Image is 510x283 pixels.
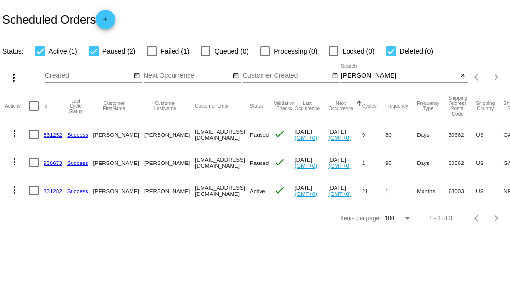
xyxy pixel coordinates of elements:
[45,72,132,80] input: Created
[93,177,144,205] mat-cell: [PERSON_NAME]
[102,45,135,57] span: Paused (2)
[459,72,466,80] mat-icon: close
[49,45,77,57] span: Active (1)
[385,149,417,177] mat-cell: 90
[476,101,495,111] button: Change sorting for ShippingCountry
[294,101,320,111] button: Change sorting for LastOccurrenceUtc
[160,45,189,57] span: Failed (1)
[144,177,195,205] mat-cell: [PERSON_NAME]
[93,149,144,177] mat-cell: [PERSON_NAME]
[9,128,20,139] mat-icon: more_vert
[144,120,195,149] mat-cell: [PERSON_NAME]
[243,72,330,80] input: Customer Created
[67,160,88,166] a: Success
[429,215,452,222] div: 1 - 3 of 3
[250,188,265,194] span: Active
[274,91,294,120] mat-header-cell: Validation Checks
[294,120,328,149] mat-cell: [DATE]
[448,149,476,177] mat-cell: 30662
[476,120,503,149] mat-cell: US
[294,134,317,141] a: (GMT+0)
[67,188,88,194] a: Success
[274,184,285,196] mat-icon: check
[328,120,362,149] mat-cell: [DATE]
[44,132,62,138] a: 831252
[467,209,487,228] button: Previous page
[274,156,285,168] mat-icon: check
[328,101,353,111] button: Change sorting for NextOccurrenceUtc
[342,45,374,57] span: Locked (0)
[2,10,115,29] h2: Scheduled Orders
[362,120,385,149] mat-cell: 9
[294,149,328,177] mat-cell: [DATE]
[467,68,487,87] button: Previous page
[487,68,506,87] button: Next page
[448,95,467,117] button: Change sorting for ShippingPostcode
[274,45,317,57] span: Processing (0)
[328,149,362,177] mat-cell: [DATE]
[67,132,88,138] a: Success
[8,72,19,84] mat-icon: more_vert
[385,177,417,205] mat-cell: 1
[195,103,229,109] button: Change sorting for CustomerEmail
[9,184,20,195] mat-icon: more_vert
[448,120,476,149] mat-cell: 30662
[458,71,468,81] button: Clear
[400,45,433,57] span: Deleted (0)
[487,209,506,228] button: Next page
[250,103,263,109] button: Change sorting for Status
[233,72,239,80] mat-icon: date_range
[67,98,85,114] button: Change sorting for LastProcessingCycleId
[44,103,47,109] button: Change sorting for Id
[93,120,144,149] mat-cell: [PERSON_NAME]
[44,188,62,194] a: 831282
[362,103,377,109] button: Change sorting for Cycles
[328,177,362,205] mat-cell: [DATE]
[448,177,476,205] mat-cell: 68003
[9,156,20,167] mat-icon: more_vert
[93,101,135,111] button: Change sorting for CustomerFirstName
[362,149,385,177] mat-cell: 1
[2,47,24,55] span: Status:
[417,149,448,177] mat-cell: Days
[328,163,351,169] a: (GMT+0)
[44,160,62,166] a: 936673
[385,215,394,222] span: 100
[144,101,186,111] button: Change sorting for CustomerLastName
[100,16,111,28] mat-icon: add
[385,103,408,109] button: Change sorting for Frequency
[250,132,269,138] span: Paused
[362,177,385,205] mat-cell: 21
[195,120,250,149] mat-cell: [EMAIL_ADDRESS][DOMAIN_NAME]
[340,215,380,222] div: Items per page:
[294,163,317,169] a: (GMT+0)
[417,101,439,111] button: Change sorting for FrequencyType
[385,120,417,149] mat-cell: 30
[332,72,338,80] mat-icon: date_range
[274,128,285,140] mat-icon: check
[144,149,195,177] mat-cell: [PERSON_NAME]
[294,177,328,205] mat-cell: [DATE]
[328,191,351,197] a: (GMT+0)
[195,177,250,205] mat-cell: [EMAIL_ADDRESS][DOMAIN_NAME]
[476,149,503,177] mat-cell: US
[328,134,351,141] a: (GMT+0)
[250,160,269,166] span: Paused
[195,149,250,177] mat-cell: [EMAIL_ADDRESS][DOMAIN_NAME]
[214,45,248,57] span: Queued (0)
[144,72,231,80] input: Next Occurrence
[417,120,448,149] mat-cell: Days
[341,72,458,80] input: Search
[133,72,140,80] mat-icon: date_range
[417,177,448,205] mat-cell: Months
[385,215,412,222] mat-select: Items per page:
[476,177,503,205] mat-cell: US
[294,191,317,197] a: (GMT+0)
[5,91,29,120] mat-header-cell: Actions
